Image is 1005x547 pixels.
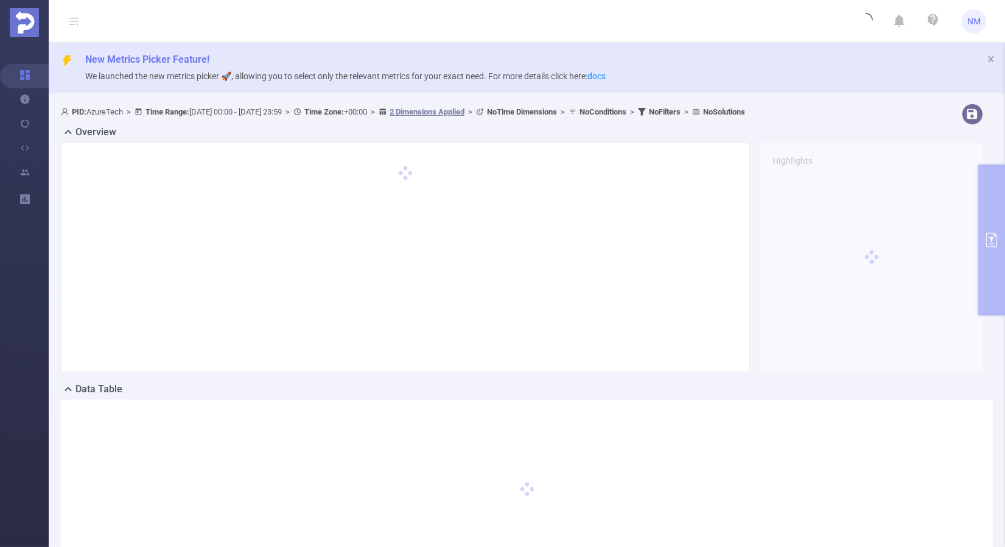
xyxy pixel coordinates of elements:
i: icon: user [61,108,72,116]
a: docs [587,71,606,81]
span: We launched the new metrics picker 🚀, allowing you to select only the relevant metrics for your e... [85,71,606,81]
span: > [626,107,638,116]
span: > [123,107,135,116]
img: Protected Media [10,8,39,37]
span: > [557,107,569,116]
b: Time Zone: [304,107,344,116]
span: > [464,107,476,116]
b: No Filters [649,107,681,116]
span: NM [967,9,981,34]
u: 2 Dimensions Applied [390,107,464,116]
span: AzureTech [DATE] 00:00 - [DATE] 23:59 +00:00 [61,107,745,116]
b: No Time Dimensions [487,107,557,116]
b: No Conditions [580,107,626,116]
h2: Overview [75,125,116,139]
span: New Metrics Picker Feature! [85,54,209,65]
i: icon: thunderbolt [61,55,73,67]
span: > [367,107,379,116]
h2: Data Table [75,382,122,397]
i: icon: loading [858,13,873,30]
span: > [681,107,692,116]
b: PID: [72,107,86,116]
button: icon: close [987,52,995,66]
span: > [282,107,293,116]
b: No Solutions [703,107,745,116]
b: Time Range: [145,107,189,116]
i: icon: close [987,55,995,63]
